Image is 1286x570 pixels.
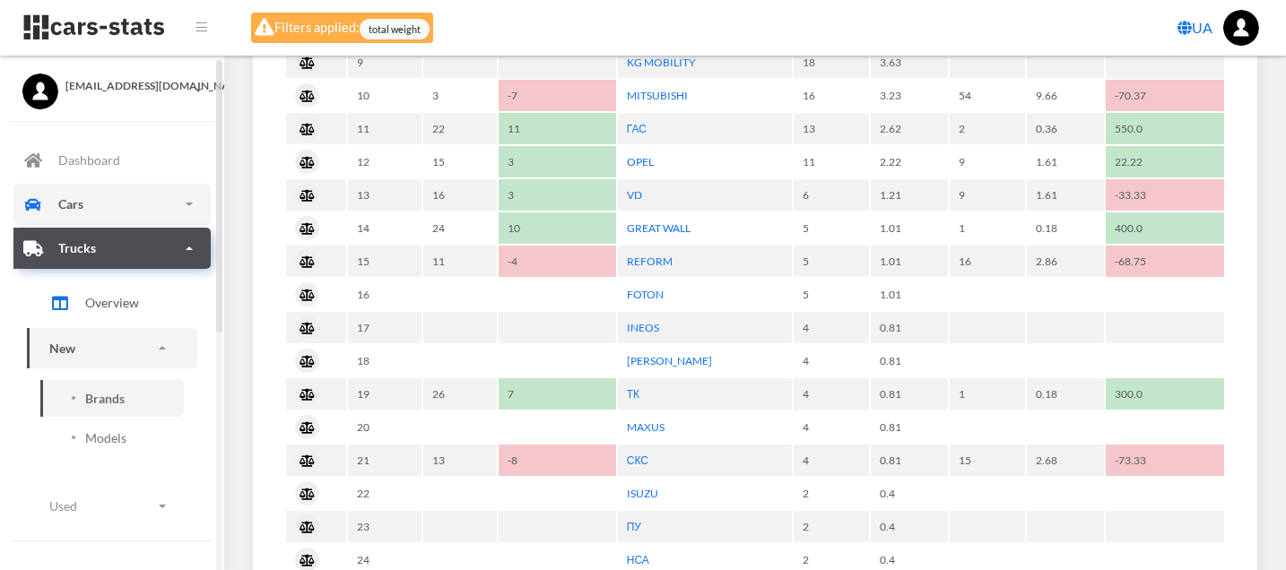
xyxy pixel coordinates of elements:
[627,387,639,401] a: ТК
[627,89,688,102] a: MITSUBISHI
[627,453,648,467] a: СКС
[1027,246,1104,277] td: 2.86
[950,146,1025,177] td: 9
[1106,378,1224,410] td: 300.0
[1027,80,1104,111] td: 9.66
[348,47,421,78] td: 9
[794,146,869,177] td: 11
[871,80,948,111] td: 3.23
[423,179,497,211] td: 16
[348,113,421,144] td: 11
[871,113,948,144] td: 2.62
[871,246,948,277] td: 1.01
[1106,445,1224,476] td: -73.33
[794,445,869,476] td: 4
[499,246,616,277] td: -4
[58,237,96,259] p: Trucks
[627,420,665,434] a: MAXUS
[871,146,948,177] td: 2.22
[423,212,497,244] td: 24
[251,13,433,43] div: Filters applied:
[1027,146,1104,177] td: 1.61
[348,345,421,376] td: 18
[794,511,869,542] td: 2
[13,184,211,225] a: Cars
[871,179,948,211] td: 1.21
[85,428,126,447] span: Models
[871,212,948,244] td: 1.01
[1027,179,1104,211] td: 1.61
[423,80,497,111] td: 3
[85,293,139,312] span: Overview
[950,378,1025,410] td: 1
[499,146,616,177] td: 3
[1106,212,1224,244] td: 400.0
[627,221,691,235] a: GREAT WALL
[950,445,1025,476] td: 15
[58,193,83,215] p: Cars
[1223,10,1259,46] img: ...
[1106,113,1224,144] td: 550.0
[499,378,616,410] td: 7
[348,212,421,244] td: 14
[499,445,616,476] td: -8
[794,411,869,443] td: 4
[360,19,430,39] span: total weight
[627,122,647,135] a: ГАС
[627,255,673,268] a: REFORM
[27,486,197,526] a: Used
[794,279,869,310] td: 5
[423,113,497,144] td: 22
[871,445,948,476] td: 0.81
[950,80,1025,111] td: 54
[348,411,421,443] td: 20
[499,179,616,211] td: 3
[348,445,421,476] td: 21
[58,149,120,171] p: Dashboard
[871,511,948,542] td: 0.4
[348,378,421,410] td: 19
[348,179,421,211] td: 13
[49,495,77,517] p: Used
[348,80,421,111] td: 10
[1106,179,1224,211] td: -33.33
[85,389,125,408] span: Brands
[627,188,642,202] a: VD
[627,56,696,69] a: KG MOBILITY
[423,246,497,277] td: 11
[1106,246,1224,277] td: -68.75
[871,279,948,310] td: 1.01
[49,337,75,359] p: New
[27,328,197,368] a: New
[423,445,497,476] td: 13
[627,553,649,566] a: НСА
[794,478,869,509] td: 2
[22,13,166,41] img: navbar brand
[348,478,421,509] td: 22
[348,146,421,177] td: 12
[871,411,948,443] td: 0.81
[627,288,664,301] a: FOTON
[348,279,421,310] td: 16
[1106,80,1224,111] td: -70.37
[794,378,869,410] td: 4
[794,179,869,211] td: 6
[1027,378,1104,410] td: 0.18
[627,354,712,367] a: [PERSON_NAME]
[871,312,948,343] td: 0.81
[871,478,948,509] td: 0.4
[627,155,654,168] a: OPEL
[794,312,869,343] td: 4
[871,378,948,410] td: 0.81
[423,146,497,177] td: 15
[1027,445,1104,476] td: 2.68
[950,212,1025,244] td: 1
[499,80,616,111] td: -7
[499,113,616,144] td: 11
[794,345,869,376] td: 4
[950,246,1025,277] td: 16
[348,246,421,277] td: 15
[627,487,658,500] a: ISUZU
[1027,113,1104,144] td: 0.36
